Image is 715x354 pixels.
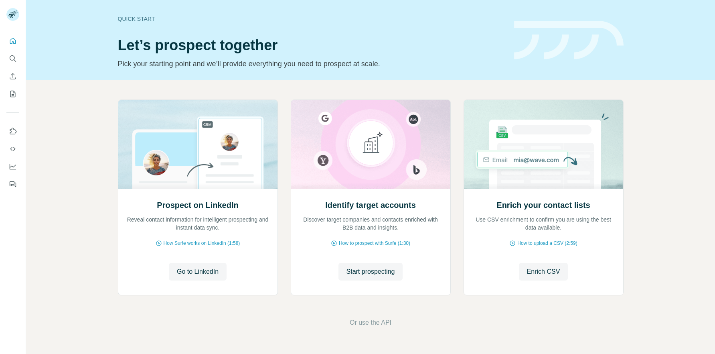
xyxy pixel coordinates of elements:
button: Start prospecting [338,263,403,281]
button: Search [6,51,19,66]
span: Start prospecting [346,267,395,277]
button: My lists [6,87,19,101]
img: Prospect on LinkedIn [118,100,278,189]
span: How to prospect with Surfe (1:30) [339,240,410,247]
h2: Identify target accounts [325,199,416,211]
button: Use Surfe API [6,142,19,156]
span: Enrich CSV [527,267,560,277]
button: Enrich CSV [519,263,568,281]
h2: Enrich your contact lists [496,199,590,211]
button: Dashboard [6,159,19,174]
button: Feedback [6,177,19,191]
button: Use Surfe on LinkedIn [6,124,19,138]
span: How to upload a CSV (2:59) [517,240,577,247]
img: Enrich your contact lists [464,100,624,189]
p: Discover target companies and contacts enriched with B2B data and insights. [299,216,442,232]
span: How Surfe works on LinkedIn (1:58) [164,240,240,247]
span: Go to LinkedIn [177,267,219,277]
button: Go to LinkedIn [169,263,227,281]
img: banner [514,21,624,60]
h2: Prospect on LinkedIn [157,199,238,211]
div: Quick start [118,15,504,23]
img: Identify target accounts [291,100,451,189]
button: Or use the API [350,318,391,328]
p: Reveal contact information for intelligent prospecting and instant data sync. [126,216,269,232]
button: Quick start [6,34,19,48]
h1: Let’s prospect together [118,37,504,53]
p: Use CSV enrichment to confirm you are using the best data available. [472,216,615,232]
button: Enrich CSV [6,69,19,83]
p: Pick your starting point and we’ll provide everything you need to prospect at scale. [118,58,504,69]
